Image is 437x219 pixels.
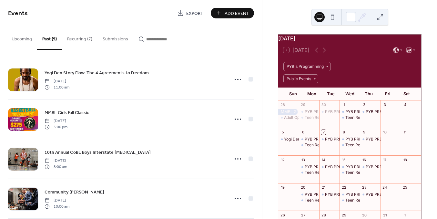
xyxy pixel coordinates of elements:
div: 3 [382,102,387,107]
div: 21 [321,185,326,190]
div: PYB PREP-Academy [360,164,380,170]
div: Fri [378,88,397,100]
button: Past (5) [37,26,62,50]
div: Teen Rec Night [345,198,373,203]
span: [DATE] [45,158,67,164]
div: PYB PREP-Academy [366,137,403,142]
div: PYB PREP-Academy [305,164,342,170]
div: 9 [362,130,367,135]
div: Teen Rec Night [299,115,319,120]
div: Teen Rec Night [340,170,360,175]
span: Community [PERSON_NAME] [45,189,104,196]
span: Events [8,7,28,20]
button: Recurring (7) [62,26,97,49]
div: PYB PREP-Academy [345,192,383,197]
div: Teen Rec Night [345,170,373,175]
div: Wed [340,88,359,100]
a: 10th Annual CoBL Boys Interstate [MEDICAL_DATA] [45,149,151,156]
div: Teen Rec Night [340,142,360,148]
div: Teen Rec Night [299,198,319,203]
div: 6 [301,130,306,135]
div: 2 [362,102,367,107]
div: PYB PREP-Academy [305,137,342,142]
div: PYB PREP-Academy [360,109,380,115]
div: 22 [341,185,346,190]
div: PYB PREP-Academy [345,137,383,142]
span: [DATE] [45,78,69,84]
div: PYB PREP-Academy [366,109,403,115]
div: PYB PREP-Academy [299,109,319,115]
div: PYB PREP-Academy [299,164,319,170]
div: 30 [321,102,326,107]
span: MMBL Girls Fall Classic [45,109,89,116]
div: Teen Rec Night [305,142,332,148]
div: Teen Rec Night [305,170,332,175]
div: Teen Rec Night [299,170,319,175]
div: 30 [362,213,367,217]
div: Teen Rec Night [305,115,332,120]
div: 4 [403,102,408,107]
div: PYB PREP-Academy [319,164,340,170]
div: Teen Rec Night [299,142,319,148]
div: 8 [341,130,346,135]
div: PYB PREP-Academy [319,137,340,142]
div: PYB PREP-Academy [325,164,363,170]
div: 29 [301,102,306,107]
div: PYB PREP-Academy [299,192,319,197]
span: 11:00 am [45,84,69,90]
div: Teen Rec Night [340,198,360,203]
span: Yogi Den Story Flow: The 4 Agreements to Freedom [45,70,149,77]
button: Add Event [211,8,254,18]
span: [DATE] [45,198,69,203]
span: 10:00 am [45,203,69,209]
div: 5 [280,130,285,135]
span: [DATE] [45,118,67,124]
div: 20 [301,185,306,190]
div: Teen Rec Night [305,198,332,203]
div: 29 [341,213,346,217]
div: 27 [301,213,306,217]
div: PYB PREP-Academy [360,192,380,197]
div: PYB PREP-Academy [319,109,340,115]
button: Upcoming [6,26,37,49]
div: Yogi Den Story Flow: The 4 Agreements to Freedom [284,137,379,142]
div: 17 [382,157,387,162]
a: Yogi Den Story Flow: The 4 Agreements to Freedom [45,69,149,77]
a: Export [172,8,208,18]
div: MMBL Girls Fall Classic [278,109,299,115]
div: PYB PREP-Academy [360,137,380,142]
a: Community [PERSON_NAME] [45,188,104,196]
div: PYB PREP-Academy [325,137,363,142]
div: 25 [403,185,408,190]
span: 8:00 am [45,164,67,170]
div: 14 [321,157,326,162]
div: Adult Open Gym [278,115,299,120]
div: PYB PREP-Academy [299,137,319,142]
div: 28 [321,213,326,217]
div: 16 [362,157,367,162]
div: 24 [382,185,387,190]
div: 12 [280,157,285,162]
div: 15 [341,157,346,162]
div: PYB PREP-Academy [325,109,363,115]
div: 23 [362,185,367,190]
div: Teen Rec Night [345,115,373,120]
div: Mon [302,88,321,100]
span: 5:00 pm [45,124,67,130]
div: PYB PREP-Academy [340,192,360,197]
div: Tue [321,88,340,100]
div: PYB PREP-Academy [340,137,360,142]
div: PYB PREP-Academy [366,164,403,170]
div: PYB PREP-Academy [305,109,342,115]
div: 28 [280,102,285,107]
div: 19 [280,185,285,190]
div: 18 [403,157,408,162]
div: PYB PREP-Academy [305,192,342,197]
div: Yogi Den Story Flow: The 4 Agreements to Freedom [278,137,299,142]
div: 1 [403,213,408,217]
div: Sun [283,88,302,100]
div: PYB PREP-Academy [325,192,363,197]
div: PYB PREP-Academy [366,192,403,197]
